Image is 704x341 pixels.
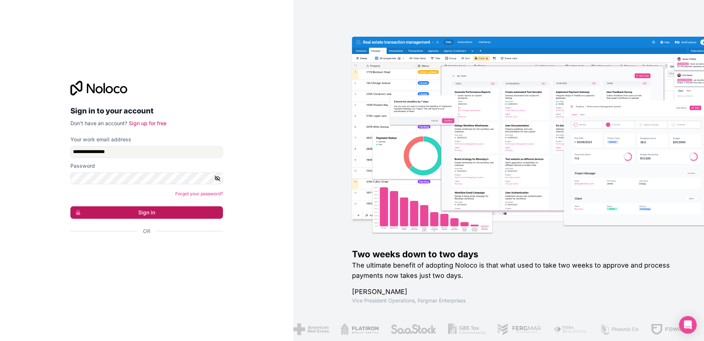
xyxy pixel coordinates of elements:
div: Open Intercom Messenger [679,316,697,334]
button: Sign in [70,206,223,219]
h2: The ultimate benefit of adopting Noloco is that what used to take two weeks to approve and proces... [352,260,681,281]
span: Don't have an account? [70,120,127,126]
img: /assets/fdworks-Bi04fVtw.png [650,323,693,335]
h1: [PERSON_NAME] [352,287,681,297]
a: Sign up for free [129,120,166,126]
label: Your work email address [70,136,131,143]
img: /assets/phoenix-BREaitsQ.png [599,323,639,335]
iframe: Bouton "Se connecter avec Google" [67,243,221,259]
a: Forgot your password? [175,191,223,196]
input: Password [70,173,223,184]
img: /assets/fiera-fwj2N5v4.png [553,323,588,335]
span: Or [143,228,150,235]
img: /assets/american-red-cross-BAupjrZR.png [293,323,329,335]
img: /assets/flatiron-C8eUkumj.png [341,323,379,335]
img: /assets/saastock-C6Zbiodz.png [390,323,436,335]
img: /assets/fergmar-CudnrXN5.png [497,323,542,335]
img: /assets/gbstax-C-GtDUiK.png [448,323,485,335]
h1: Vice President Operations , Fergmar Enterprises [352,297,681,304]
input: Email address [70,146,223,158]
h1: Two weeks down to two days [352,249,681,260]
h2: Sign in to your account [70,104,223,117]
label: Password [70,162,95,170]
